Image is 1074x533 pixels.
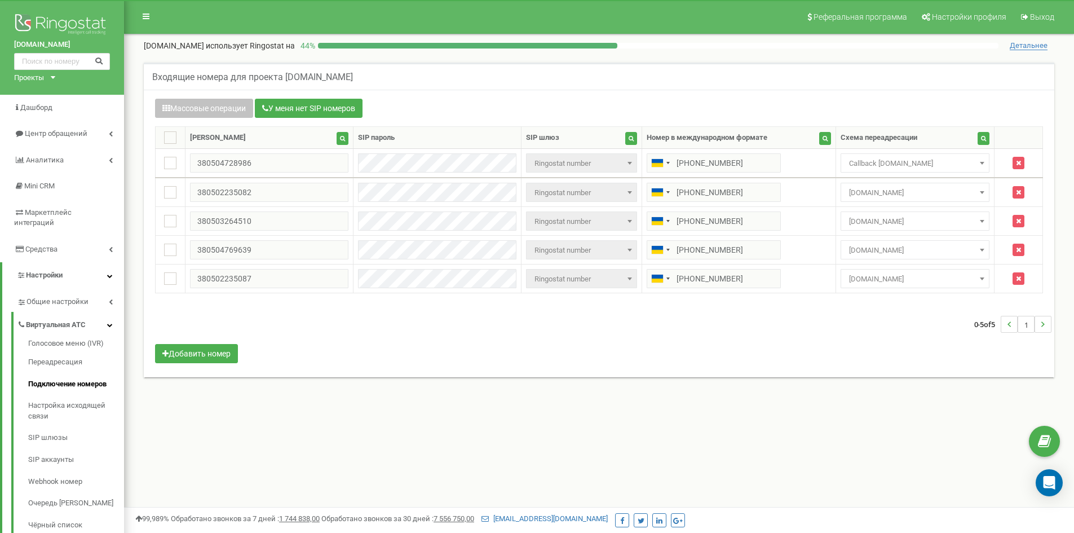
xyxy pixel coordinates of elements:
[481,514,608,523] a: [EMAIL_ADDRESS][DOMAIN_NAME]
[152,72,353,82] h5: Входящие номера для проекта [DOMAIN_NAME]
[28,373,124,395] a: Подключение номеров
[841,212,989,231] span: AllForCar.com.ua
[14,208,72,227] span: Маркетплейс интеграций
[526,212,637,231] span: Ringostat number
[841,133,917,143] div: Схема переадресации
[17,289,124,312] a: Общие настройки
[526,133,559,143] div: SIP шлюз
[526,183,637,202] span: Ringostat number
[255,99,363,118] button: У меня нет SIP номеров
[26,156,64,164] span: Аналитика
[845,214,985,230] span: AllForCar.com.ua
[14,39,110,50] a: [DOMAIN_NAME]
[190,133,246,143] div: [PERSON_NAME]
[295,40,318,51] p: 44 %
[14,11,110,39] img: Ringostat logo
[171,514,320,523] span: Обработано звонков за 7 дней :
[974,305,1051,344] nav: ...
[526,240,637,259] span: Ringostat number
[814,12,907,21] span: Реферальная программа
[144,40,295,51] p: [DOMAIN_NAME]
[28,395,124,427] a: Настройка исходящей связи
[647,241,673,259] div: Telephone country code
[155,344,238,363] button: Добавить номер
[1030,12,1054,21] span: Выход
[25,129,87,138] span: Центр обращений
[28,427,124,449] a: SIP шлюзы
[647,270,673,288] div: Telephone country code
[321,514,474,523] span: Обработано звонков за 30 дней :
[526,153,637,173] span: Ringostat number
[845,185,985,201] span: AllForCar.com.ua
[647,212,673,230] div: Telephone country code
[647,212,781,231] input: 050 123 4567
[647,153,781,173] input: 050 123 4567
[841,269,989,288] span: AllForCar.com.ua
[1010,41,1048,50] span: Детальнее
[155,99,253,118] button: Массовые операции
[353,127,521,149] th: SIP пароль
[26,271,63,279] span: Настройки
[14,53,110,70] input: Поиск по номеру
[25,245,58,253] span: Средства
[530,271,633,287] span: Ringostat number
[279,514,320,523] u: 1 744 838,00
[26,297,89,307] span: Общие настройки
[647,183,781,202] input: 050 123 4567
[530,214,633,230] span: Ringostat number
[526,269,637,288] span: Ringostat number
[647,133,767,143] div: Номер в международном формате
[28,338,124,352] a: Голосовое меню (IVR)
[845,156,985,171] span: Callback AllForCar.com.ua
[434,514,474,523] u: 7 556 750,00
[2,262,124,289] a: Настройки
[1018,316,1035,333] li: 1
[1036,469,1063,496] div: Open Intercom Messenger
[932,12,1006,21] span: Настройки профиля
[530,185,633,201] span: Ringostat number
[845,243,985,258] span: AllForCar.com.ua
[530,156,633,171] span: Ringostat number
[647,269,781,288] input: 050 123 4567
[28,351,124,373] a: Переадресация
[647,183,673,201] div: Telephone country code
[26,320,86,331] span: Виртуальная АТС
[28,471,124,493] a: Webhook номер
[28,449,124,471] a: SIP аккаунты
[841,183,989,202] span: AllForCar.com.ua
[206,41,295,50] span: использует Ringostat на
[135,514,169,523] span: 99,989%
[17,312,124,335] a: Виртуальная АТС
[841,153,989,173] span: Callback AllForCar.com.ua
[14,73,44,83] div: Проекты
[974,316,1001,333] span: 0-5 5
[647,154,673,172] div: Telephone country code
[530,243,633,258] span: Ringostat number
[984,319,991,329] span: of
[841,240,989,259] span: AllForCar.com.ua
[647,240,781,259] input: 050 123 4567
[24,182,55,190] span: Mini CRM
[845,271,985,287] span: AllForCar.com.ua
[28,492,124,514] a: Очередь [PERSON_NAME]
[20,103,52,112] span: Дашборд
